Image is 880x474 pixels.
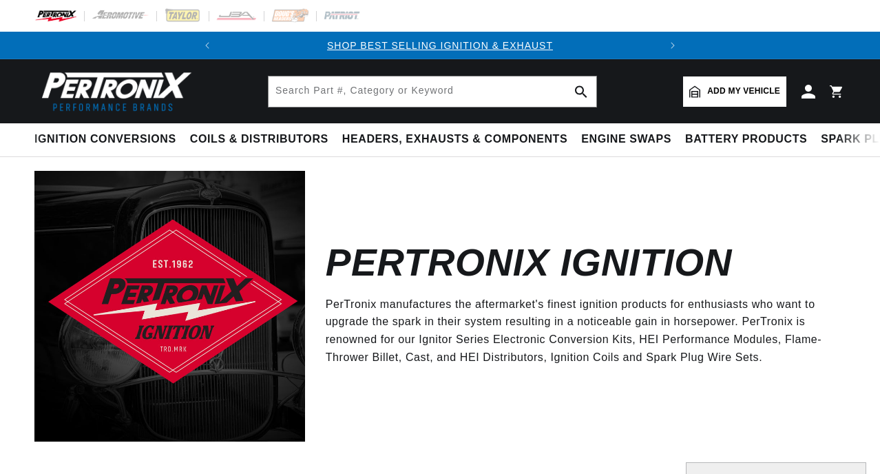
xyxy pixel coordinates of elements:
span: Engine Swaps [581,132,671,147]
img: Pertronix [34,68,193,115]
div: Announcement [221,38,659,53]
button: search button [566,76,596,107]
img: Pertronix Ignition [34,171,305,442]
summary: Coils & Distributors [183,123,335,156]
summary: Ignition Conversions [34,123,183,156]
h2: Pertronix Ignition [326,247,732,279]
a: Add my vehicle [683,76,786,107]
a: SHOP BEST SELLING IGNITION & EXHAUST [327,40,553,51]
span: Coils & Distributors [190,132,328,147]
div: 1 of 2 [221,38,659,53]
span: Headers, Exhausts & Components [342,132,567,147]
span: Battery Products [685,132,807,147]
summary: Engine Swaps [574,123,678,156]
summary: Battery Products [678,123,814,156]
span: Add my vehicle [707,85,780,98]
input: Search Part #, Category or Keyword [269,76,596,107]
button: Translation missing: en.sections.announcements.next_announcement [659,32,687,59]
p: PerTronix manufactures the aftermarket's finest ignition products for enthusiasts who want to upg... [326,296,825,366]
span: Ignition Conversions [34,132,176,147]
button: Translation missing: en.sections.announcements.previous_announcement [193,32,221,59]
summary: Headers, Exhausts & Components [335,123,574,156]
